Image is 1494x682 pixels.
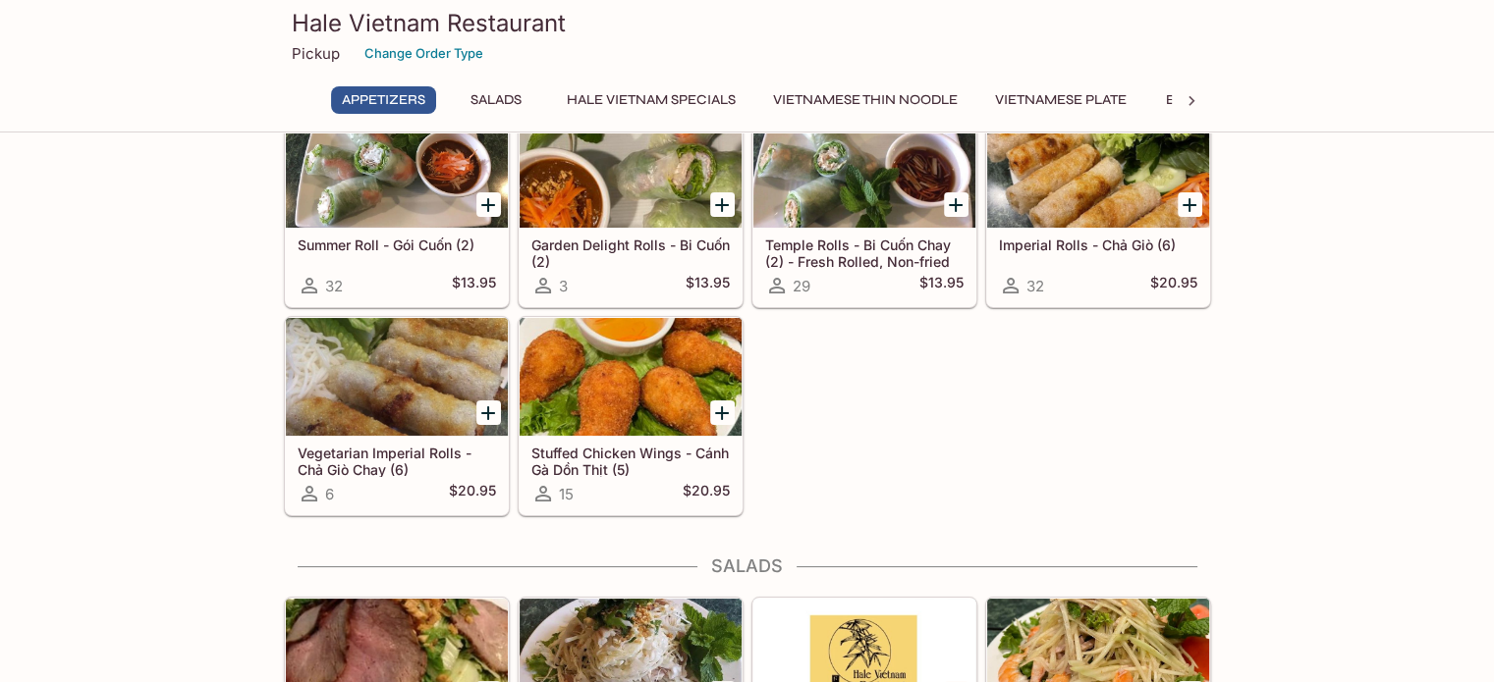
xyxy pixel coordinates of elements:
[356,38,492,69] button: Change Order Type
[452,86,540,114] button: Salads
[986,109,1210,307] a: Imperial Rolls - Chả Giò (6)32$20.95
[984,86,1137,114] button: Vietnamese Plate
[919,274,964,297] h5: $13.95
[762,86,968,114] button: Vietnamese Thin Noodle
[285,317,509,515] a: Vegetarian Imperial Rolls - Chả Giò Chay (6)6$20.95
[331,86,436,114] button: Appetizers
[284,555,1211,577] h4: Salads
[710,192,735,217] button: Add Garden Delight Rolls - Bi Cuốn (2)
[476,400,501,425] button: Add Vegetarian Imperial Rolls - Chả Giò Chay (6)
[531,445,730,477] h5: Stuffed Chicken Wings - Cánh Gà Dồn Thịt (5)
[519,317,743,515] a: Stuffed Chicken Wings - Cánh Gà Dồn Thịt (5)15$20.95
[1026,277,1044,295] span: 32
[559,485,574,503] span: 15
[752,109,976,307] a: Temple Rolls - Bi Cuốn Chay (2) - Fresh Rolled, Non-fried29$13.95
[1178,192,1202,217] button: Add Imperial Rolls - Chả Giò (6)
[325,485,334,503] span: 6
[452,274,496,297] h5: $13.95
[449,482,496,505] h5: $20.95
[520,110,742,228] div: Garden Delight Rolls - Bi Cuốn (2)
[298,236,496,253] h5: Summer Roll - Gói Cuốn (2)
[285,109,509,307] a: Summer Roll - Gói Cuốn (2)32$13.95
[292,44,340,63] p: Pickup
[1153,86,1242,114] button: Entrees
[520,318,742,436] div: Stuffed Chicken Wings - Cánh Gà Dồn Thịt (5)
[298,445,496,477] h5: Vegetarian Imperial Rolls - Chả Giò Chay (6)
[944,192,968,217] button: Add Temple Rolls - Bi Cuốn Chay (2) - Fresh Rolled, Non-fried
[286,318,508,436] div: Vegetarian Imperial Rolls - Chả Giò Chay (6)
[325,277,343,295] span: 32
[686,274,730,297] h5: $13.95
[559,277,568,295] span: 3
[286,110,508,228] div: Summer Roll - Gói Cuốn (2)
[753,110,975,228] div: Temple Rolls - Bi Cuốn Chay (2) - Fresh Rolled, Non-fried
[765,236,964,269] h5: Temple Rolls - Bi Cuốn Chay (2) - Fresh Rolled, Non-fried
[519,109,743,307] a: Garden Delight Rolls - Bi Cuốn (2)3$13.95
[556,86,747,114] button: Hale Vietnam Specials
[1150,274,1197,297] h5: $20.95
[999,236,1197,253] h5: Imperial Rolls - Chả Giò (6)
[987,110,1209,228] div: Imperial Rolls - Chả Giò (6)
[710,400,735,425] button: Add Stuffed Chicken Wings - Cánh Gà Dồn Thịt (5)
[793,277,810,295] span: 29
[531,236,730,269] h5: Garden Delight Rolls - Bi Cuốn (2)
[292,8,1203,38] h3: Hale Vietnam Restaurant
[683,482,730,505] h5: $20.95
[476,192,501,217] button: Add Summer Roll - Gói Cuốn (2)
